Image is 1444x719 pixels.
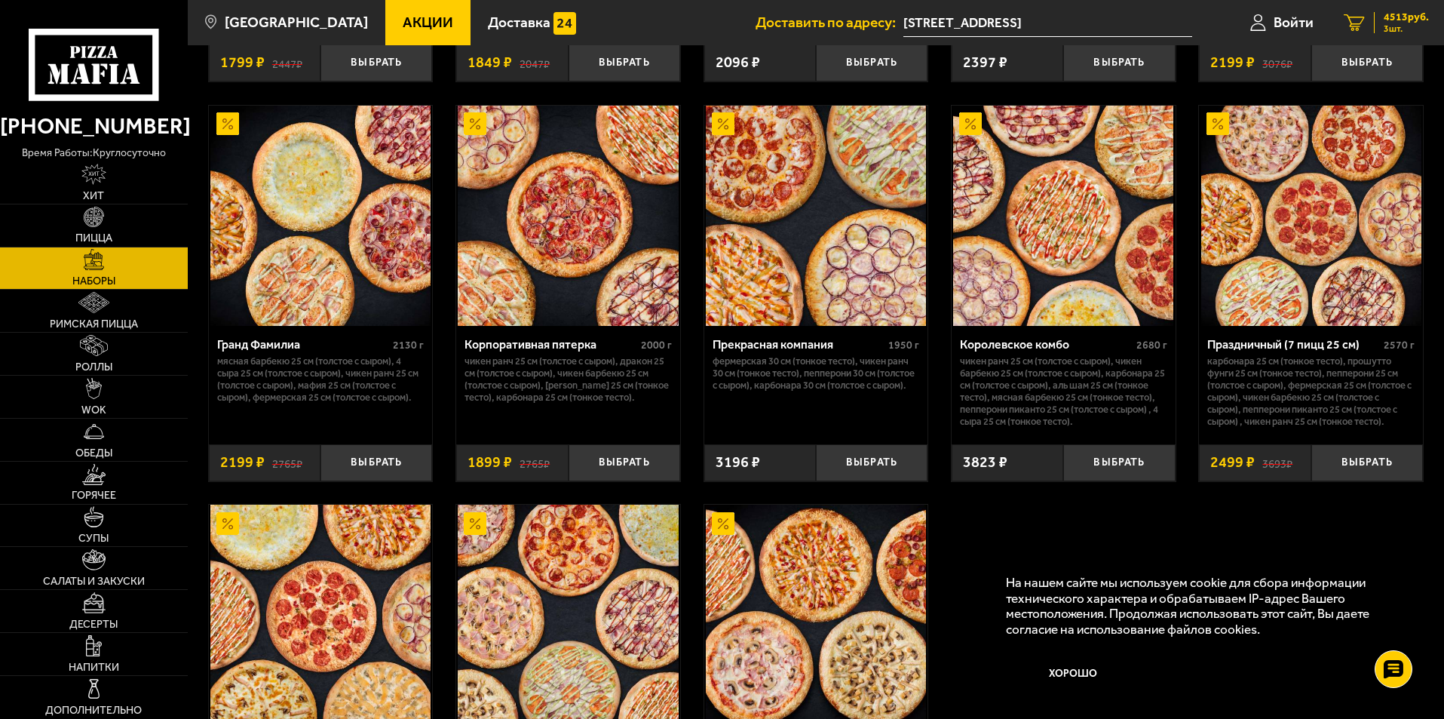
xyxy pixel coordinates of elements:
span: 3 шт. [1384,24,1429,33]
s: 2047 ₽ [520,55,550,70]
span: Хит [83,191,104,201]
button: Выбрать [1311,45,1423,81]
s: 2765 ₽ [520,455,550,470]
p: Чикен Ранч 25 см (толстое с сыром), Дракон 25 см (толстое с сыром), Чикен Барбекю 25 см (толстое ... [464,355,672,404]
span: 1899 ₽ [468,455,512,470]
button: Выбрать [320,444,432,481]
p: Карбонара 25 см (тонкое тесто), Прошутто Фунги 25 см (тонкое тесто), Пепперони 25 см (толстое с с... [1207,355,1415,428]
s: 3076 ₽ [1262,55,1292,70]
img: Прекрасная компания [706,106,926,326]
span: 2096 ₽ [716,55,760,70]
span: Санкт-Петербург, Автобусная улица, 7Б [903,9,1192,37]
p: Чикен Ранч 25 см (толстое с сыром), Чикен Барбекю 25 см (толстое с сыром), Карбонара 25 см (толст... [960,355,1167,428]
span: 2397 ₽ [963,55,1007,70]
img: Акционный [216,512,239,535]
span: Напитки [69,662,119,673]
div: Корпоративная пятерка [464,337,637,352]
p: На нашем сайте мы используем cookie для сбора информации технического характера и обрабатываем IP... [1006,575,1400,638]
button: Хорошо [1006,652,1142,697]
button: Выбрать [1063,444,1175,481]
img: Акционный [712,512,734,535]
span: Десерты [69,619,118,630]
span: Войти [1274,15,1314,29]
span: Пицца [75,233,112,244]
span: 3196 ₽ [716,455,760,470]
a: АкционныйПрекрасная компания [704,106,928,326]
span: Горячее [72,490,116,501]
span: Роллы [75,362,112,373]
img: Корпоративная пятерка [458,106,678,326]
span: 1799 ₽ [220,55,265,70]
span: Наборы [72,276,115,287]
span: 2199 ₽ [220,455,265,470]
a: АкционныйКоролевское комбо [952,106,1176,326]
img: Гранд Фамилиа [210,106,431,326]
a: АкционныйКорпоративная пятерка [456,106,680,326]
span: Римская пицца [50,319,138,330]
img: Королевское комбо [953,106,1173,326]
span: 1950 г [888,339,919,352]
button: Выбрать [569,444,680,481]
span: Дополнительно [45,705,142,716]
span: Обеды [75,448,112,459]
a: АкционныйПраздничный (7 пицц 25 см) [1199,106,1423,326]
div: Прекрасная компания [713,337,885,352]
button: Выбрать [569,45,680,81]
span: 2000 г [641,339,672,352]
img: 15daf4d41897b9f0e9f617042186c801.svg [553,12,576,35]
span: Доставка [488,15,550,29]
button: Выбрать [816,444,927,481]
div: Гранд Фамилиа [217,337,390,352]
button: Выбрать [1311,444,1423,481]
span: Акции [403,15,453,29]
img: Акционный [712,112,734,135]
span: 2130 г [393,339,424,352]
img: Праздничный (7 пицц 25 см) [1201,106,1421,326]
p: Фермерская 30 см (тонкое тесто), Чикен Ранч 30 см (тонкое тесто), Пепперони 30 см (толстое с сыро... [713,355,920,392]
img: Акционный [464,112,486,135]
span: WOK [81,405,106,416]
a: АкционныйГранд Фамилиа [209,106,433,326]
div: Праздничный (7 пицц 25 см) [1207,337,1380,352]
span: Доставить по адресу: [756,15,903,29]
s: 2765 ₽ [272,455,302,470]
img: Акционный [1206,112,1229,135]
span: 2570 г [1384,339,1415,352]
button: Выбрать [1063,45,1175,81]
s: 2447 ₽ [272,55,302,70]
img: Акционный [959,112,982,135]
input: Ваш адрес доставки [903,9,1192,37]
s: 3693 ₽ [1262,455,1292,470]
button: Выбрать [816,45,927,81]
span: 4513 руб. [1384,12,1429,23]
button: Выбрать [320,45,432,81]
span: 1849 ₽ [468,55,512,70]
img: Акционный [216,112,239,135]
span: 2199 ₽ [1210,55,1255,70]
span: 2499 ₽ [1210,455,1255,470]
span: 3823 ₽ [963,455,1007,470]
span: Салаты и закуски [43,576,145,587]
span: 2680 г [1136,339,1167,352]
span: Супы [78,533,109,544]
p: Мясная Барбекю 25 см (толстое с сыром), 4 сыра 25 см (толстое с сыром), Чикен Ранч 25 см (толстое... [217,355,425,404]
span: [GEOGRAPHIC_DATA] [225,15,368,29]
div: Королевское комбо [960,337,1133,352]
img: Акционный [464,512,486,535]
